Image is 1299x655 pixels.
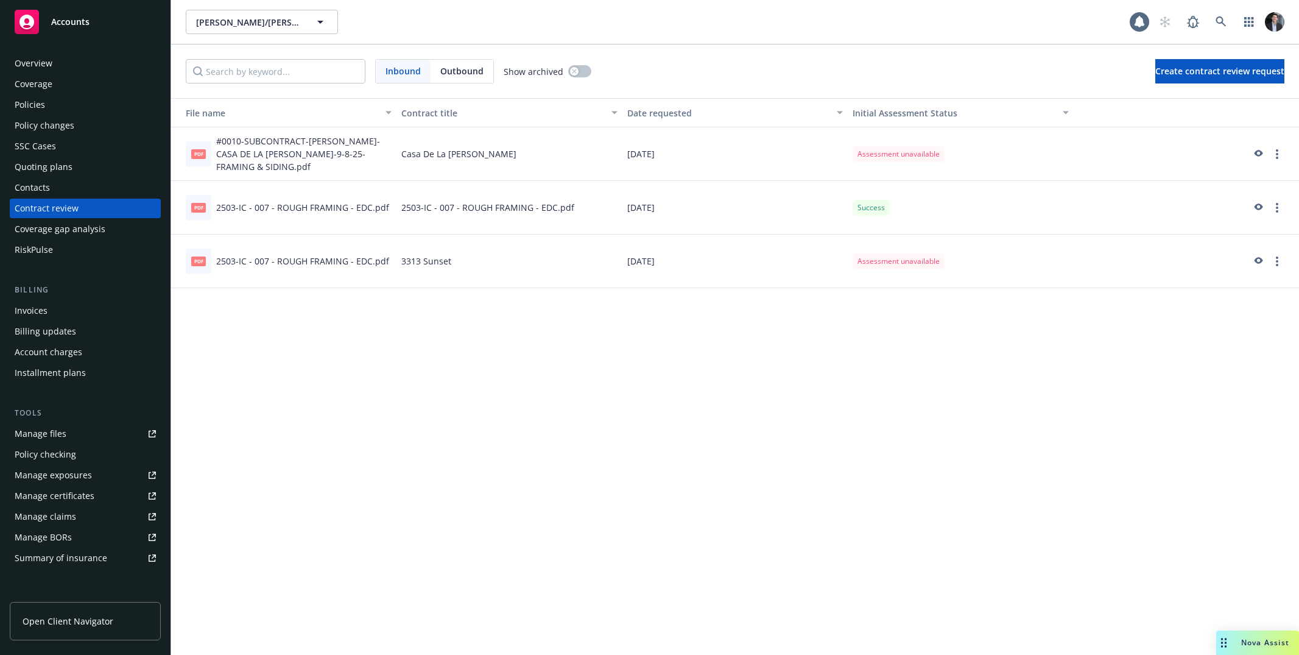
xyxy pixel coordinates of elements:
[216,201,389,214] div: 2503-IC - 007 - ROUGH FRAMING - EDC.pdf
[385,65,421,77] span: Inbound
[10,407,161,419] div: Tools
[10,157,161,177] a: Quoting plans
[10,240,161,260] a: RiskPulse
[10,136,161,156] a: SSC Cases
[1250,254,1265,269] a: preview
[10,445,161,464] a: Policy checking
[15,157,72,177] div: Quoting plans
[196,16,301,29] span: [PERSON_NAME]/[PERSON_NAME] Construction, Inc.
[431,60,493,83] span: Outbound
[1209,10,1233,34] a: Search
[10,322,161,341] a: Billing updates
[10,424,161,444] a: Manage files
[10,219,161,239] a: Coverage gap analysis
[1270,200,1284,215] a: more
[853,107,957,119] span: Initial Assessment Status
[10,199,161,218] a: Contract review
[15,322,76,341] div: Billing updates
[376,60,431,83] span: Inbound
[15,363,86,383] div: Installment plans
[10,466,161,485] a: Manage exposures
[15,301,48,320] div: Invoices
[10,74,161,94] a: Coverage
[10,507,161,526] a: Manage claims
[15,424,66,444] div: Manage files
[186,10,338,34] button: [PERSON_NAME]/[PERSON_NAME] Construction, Inc.
[10,548,161,568] a: Summary of insurance
[10,178,161,197] a: Contacts
[10,301,161,320] a: Invoices
[440,65,484,77] span: Outbound
[1153,10,1177,34] a: Start snowing
[1181,10,1205,34] a: Report a Bug
[15,116,74,135] div: Policy changes
[216,135,392,173] div: #0010-SUBCONTRACT-[PERSON_NAME]-CASA DE LA [PERSON_NAME]-9-8-25-FRAMING & SIDING.pdf
[1216,631,1299,655] button: Nova Assist
[216,255,389,267] div: 2503-IC - 007 - ROUGH FRAMING - EDC.pdf
[15,219,105,239] div: Coverage gap analysis
[1155,65,1284,77] span: Create contract review request
[627,107,829,119] div: Date requested
[15,136,56,156] div: SSC Cases
[1216,631,1231,655] div: Drag to move
[15,199,79,218] div: Contract review
[15,528,72,547] div: Manage BORs
[10,363,161,383] a: Installment plans
[10,54,161,73] a: Overview
[10,486,161,506] a: Manage certificates
[396,127,622,181] div: Casa De La [PERSON_NAME]
[396,235,622,288] div: 3313 Sunset
[15,548,107,568] div: Summary of insurance
[1237,10,1261,34] a: Switch app
[15,342,82,362] div: Account charges
[396,98,622,127] button: Contract title
[15,466,92,485] div: Manage exposures
[857,256,940,267] span: Assessment unavailable
[191,257,206,266] span: pdf
[15,178,50,197] div: Contacts
[857,202,885,213] span: Success
[186,59,365,83] input: Search by keyword...
[10,5,161,39] a: Accounts
[853,107,1055,119] div: Toggle SortBy
[15,240,53,260] div: RiskPulse
[10,95,161,115] a: Policies
[622,98,848,127] button: Date requested
[10,528,161,547] a: Manage BORs
[15,445,76,464] div: Policy checking
[176,107,378,119] div: Toggle SortBy
[622,235,848,288] div: [DATE]
[622,181,848,235] div: [DATE]
[191,149,206,158] span: pdf
[51,17,90,27] span: Accounts
[15,95,45,115] div: Policies
[10,284,161,296] div: Billing
[1270,147,1284,161] a: more
[1270,254,1284,269] a: more
[1265,12,1284,32] img: photo
[15,74,52,94] div: Coverage
[857,149,940,160] span: Assessment unavailable
[1155,59,1284,83] button: Create contract review request
[191,203,206,212] span: pdf
[1250,147,1265,161] a: preview
[504,65,563,78] span: Show archived
[10,342,161,362] a: Account charges
[622,127,848,181] div: [DATE]
[15,507,76,526] div: Manage claims
[401,107,604,119] div: Contract title
[15,54,52,73] div: Overview
[1250,200,1265,215] a: preview
[23,615,113,628] span: Open Client Navigator
[10,116,161,135] a: Policy changes
[176,107,378,119] div: File name
[396,181,622,235] div: 2503-IC - 007 - ROUGH FRAMING - EDC.pdf
[15,486,94,506] div: Manage certificates
[1241,637,1289,648] span: Nova Assist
